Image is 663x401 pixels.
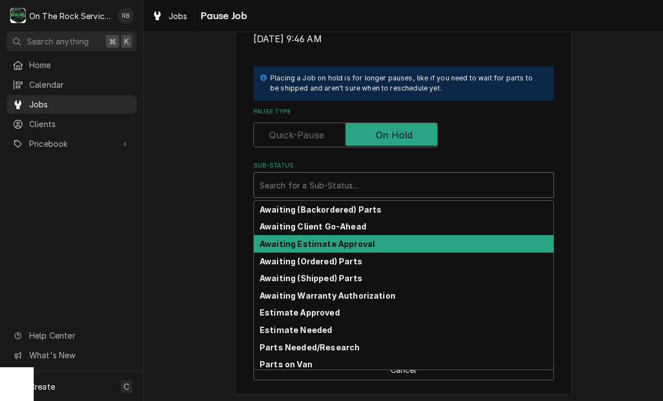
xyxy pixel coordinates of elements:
[253,33,554,46] span: Last Started/Resumed On
[253,34,322,44] span: [DATE] 9:46 AM
[147,7,192,25] a: Jobs
[29,79,131,91] span: Calendar
[270,73,543,94] div: Placing a Job on hold is for longer pauses, like if you need to wait for parts to be shipped and ...
[253,107,554,116] label: Pause Type
[7,56,137,74] a: Home
[260,359,312,369] strong: Parts on Van
[29,98,131,110] span: Jobs
[260,291,396,300] strong: Awaiting Warranty Authorization
[260,273,362,283] strong: Awaiting (Shipped) Parts
[253,359,554,380] button: Cancel
[260,205,382,214] strong: Awaiting (Backordered) Parts
[124,381,129,393] span: C
[7,134,137,153] a: Go to Pricebook
[118,8,134,24] div: Ray Beals's Avatar
[118,8,134,24] div: RB
[29,138,114,150] span: Pricebook
[197,8,247,24] span: Pause Job
[7,326,137,345] a: Go to Help Center
[7,31,137,51] button: Search anything⌘K
[260,325,332,335] strong: Estimate Needed
[10,8,26,24] div: O
[29,59,131,71] span: Home
[253,21,554,46] div: Last Started/Resumed On
[253,161,554,198] div: Sub-Status
[27,35,89,47] span: Search anything
[260,308,340,317] strong: Estimate Approved
[29,330,130,341] span: Help Center
[29,349,130,361] span: What's New
[260,239,375,249] strong: Awaiting Estimate Approval
[7,115,137,133] a: Clients
[10,8,26,24] div: On The Rock Services's Avatar
[108,35,116,47] span: ⌘
[253,107,554,147] div: Pause Type
[253,161,554,170] label: Sub-Status
[169,10,188,22] span: Jobs
[29,10,112,22] div: On The Rock Services
[260,256,362,266] strong: Awaiting (Ordered) Parts
[29,382,55,391] span: Create
[7,75,137,94] a: Calendar
[29,118,131,130] span: Clients
[7,346,137,364] a: Go to What's New
[260,343,360,352] strong: Parts Needed/Research
[260,222,366,231] strong: Awaiting Client Go-Ahead
[7,95,137,114] a: Jobs
[124,35,129,47] span: K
